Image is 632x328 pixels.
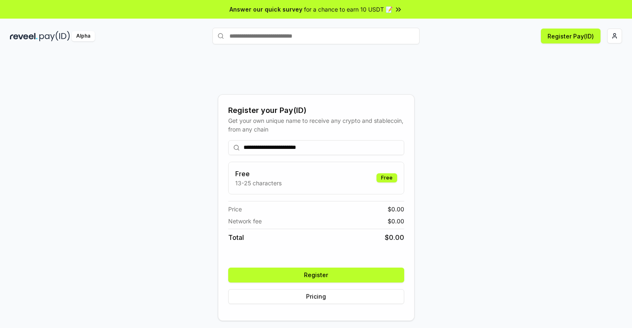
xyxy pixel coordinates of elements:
[541,29,601,43] button: Register Pay(ID)
[304,5,393,14] span: for a chance to earn 10 USDT 📝
[388,217,404,225] span: $ 0.00
[39,31,70,41] img: pay_id
[228,217,262,225] span: Network fee
[10,31,38,41] img: reveel_dark
[72,31,95,41] div: Alpha
[385,232,404,242] span: $ 0.00
[388,205,404,213] span: $ 0.00
[228,268,404,283] button: Register
[228,116,404,134] div: Get your own unique name to receive any crypto and stablecoin, from any chain
[228,205,242,213] span: Price
[229,5,302,14] span: Answer our quick survey
[228,289,404,304] button: Pricing
[235,179,282,187] p: 13-25 characters
[228,232,244,242] span: Total
[228,105,404,116] div: Register your Pay(ID)
[376,173,397,182] div: Free
[235,169,282,179] h3: Free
